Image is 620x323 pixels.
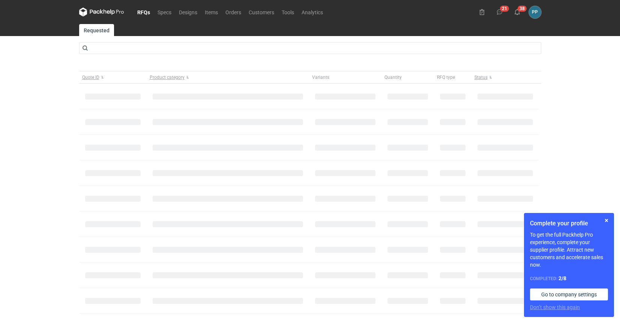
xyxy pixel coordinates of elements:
[245,8,278,17] a: Customers
[154,8,175,17] a: Specs
[530,303,580,311] button: Don’t show this again
[278,8,298,17] a: Tools
[201,8,222,17] a: Items
[530,275,608,282] div: Completed:
[511,6,523,18] button: 38
[222,8,245,17] a: Orders
[471,71,539,83] button: Status
[558,275,566,281] strong: 2 / 8
[79,24,114,36] a: Requested
[298,8,327,17] a: Analytics
[494,6,506,18] button: 21
[529,6,541,18] button: PP
[602,216,611,225] button: Skip for now
[437,74,455,80] span: RFQ type
[147,71,309,83] button: Product category
[150,74,185,80] span: Product category
[530,219,608,228] h1: Complete your profile
[79,71,147,83] button: Quote ID
[530,231,608,269] p: To get the full Packhelp Pro experience, complete your supplier profile. Attract new customers an...
[384,74,402,80] span: Quantity
[530,288,608,300] a: Go to company settings
[474,74,488,80] span: Status
[529,6,541,18] div: Paweł Puch
[312,74,329,80] span: Variants
[175,8,201,17] a: Designs
[134,8,154,17] a: RFQs
[79,8,124,17] svg: Packhelp Pro
[82,74,99,80] span: Quote ID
